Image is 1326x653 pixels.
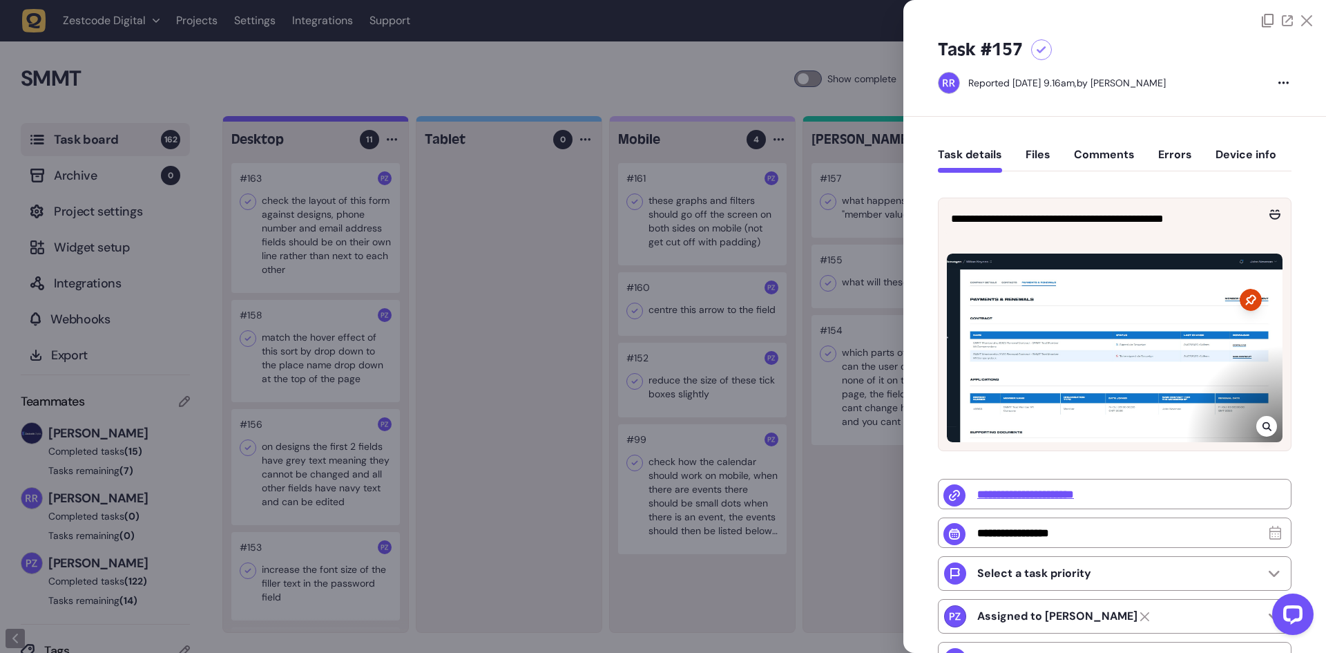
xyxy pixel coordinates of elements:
[968,77,1077,89] div: Reported [DATE] 9.16am,
[1158,148,1192,173] button: Errors
[1261,588,1319,646] iframe: LiveChat chat widget
[1215,148,1276,173] button: Device info
[938,148,1002,173] button: Task details
[939,73,959,93] img: Riki-leigh Robinson
[968,76,1166,90] div: by [PERSON_NAME]
[1026,148,1050,173] button: Files
[1074,148,1135,173] button: Comments
[977,609,1137,623] strong: Paris Zisis
[938,39,1023,61] h5: Task #157
[977,567,1091,580] p: Select a task priority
